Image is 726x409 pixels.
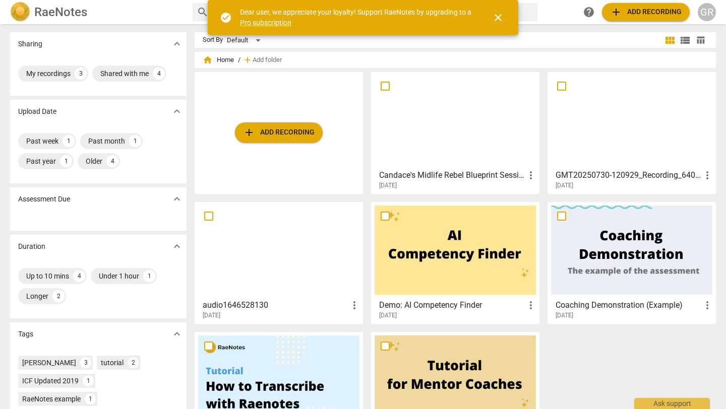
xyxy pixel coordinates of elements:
[664,34,676,46] span: view_module
[100,69,149,79] div: Shared with me
[240,7,474,28] div: Dear user, we appreciate your loyalty! Support RaeNotes by upgrading to a
[634,398,710,409] div: Ask support
[169,326,185,342] button: Show more
[128,357,139,368] div: 2
[198,206,359,319] a: audio1646528130[DATE]
[679,34,691,46] span: view_list
[18,241,45,252] p: Duration
[171,193,183,205] span: expand_more
[610,6,682,18] span: Add recording
[379,181,397,190] span: [DATE]
[86,156,102,166] div: Older
[580,3,598,21] a: Help
[375,76,536,189] a: Candace's Midlife Rebel Blueprint Session[DATE]
[227,32,264,48] div: Default
[10,2,185,22] a: LogoRaeNotes
[693,33,708,48] button: Table view
[235,122,323,143] button: Upload
[171,240,183,252] span: expand_more
[63,135,75,147] div: 1
[696,35,705,45] span: table_chart
[551,76,712,189] a: GMT20250730-120929_Recording_640x360[DATE]
[101,358,124,368] div: tutorial
[698,3,716,21] button: GR
[525,299,537,311] span: more_vert
[253,56,282,64] span: Add folder
[106,155,118,167] div: 4
[80,357,91,368] div: 3
[556,299,701,311] h3: Coaching Demonstration (Example)
[243,126,315,139] span: Add recording
[203,299,348,311] h3: audio1646528130
[88,136,125,146] div: Past month
[169,239,185,254] button: Show more
[492,12,504,24] span: close
[556,311,573,320] span: [DATE]
[348,299,360,311] span: more_vert
[18,194,70,204] p: Assessment Due
[153,67,165,80] div: 4
[678,33,693,48] button: List view
[26,136,58,146] div: Past week
[551,206,712,319] a: Coaching Demonstration (Example)[DATE]
[129,135,141,147] div: 1
[34,5,87,19] h2: RaeNotes
[556,181,573,190] span: [DATE]
[701,169,713,181] span: more_vert
[379,169,525,181] h3: Candace's Midlife Rebel Blueprint Session
[203,55,213,65] span: home
[26,156,56,166] div: Past year
[602,3,690,21] button: Upload
[610,6,622,18] span: add
[83,375,94,386] div: 1
[701,299,713,311] span: more_vert
[169,104,185,119] button: Show more
[75,67,87,80] div: 3
[22,394,81,404] div: RaeNotes example
[238,56,240,64] span: /
[203,36,223,44] div: Sort By
[583,6,595,18] span: help
[22,358,76,368] div: [PERSON_NAME]
[10,2,30,22] img: Logo
[26,69,71,79] div: My recordings
[556,169,701,181] h3: GMT20250730-120929_Recording_640x360
[379,311,397,320] span: [DATE]
[375,206,536,319] a: Demo: AI Competency Finder[DATE]
[220,12,232,24] span: check_circle
[73,270,85,282] div: 4
[203,55,234,65] span: Home
[486,6,510,30] button: Close
[18,39,42,49] p: Sharing
[171,328,183,340] span: expand_more
[525,169,537,181] span: more_vert
[243,55,253,65] span: add
[203,311,220,320] span: [DATE]
[171,38,183,50] span: expand_more
[171,105,183,117] span: expand_more
[662,33,678,48] button: Tile view
[379,299,525,311] h3: Demo: AI Competency Finder
[243,126,255,139] span: add
[26,271,69,281] div: Up to 10 mins
[52,290,65,302] div: 2
[60,155,72,167] div: 1
[143,270,155,282] div: 1
[197,6,209,18] span: search
[240,19,291,27] a: Pro subscription
[18,329,33,339] p: Tags
[26,291,48,301] div: Longer
[169,191,185,207] button: Show more
[18,106,56,117] p: Upload Date
[22,376,79,386] div: ICF Updated 2019
[99,271,139,281] div: Under 1 hour
[169,36,185,51] button: Show more
[85,393,96,404] div: 1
